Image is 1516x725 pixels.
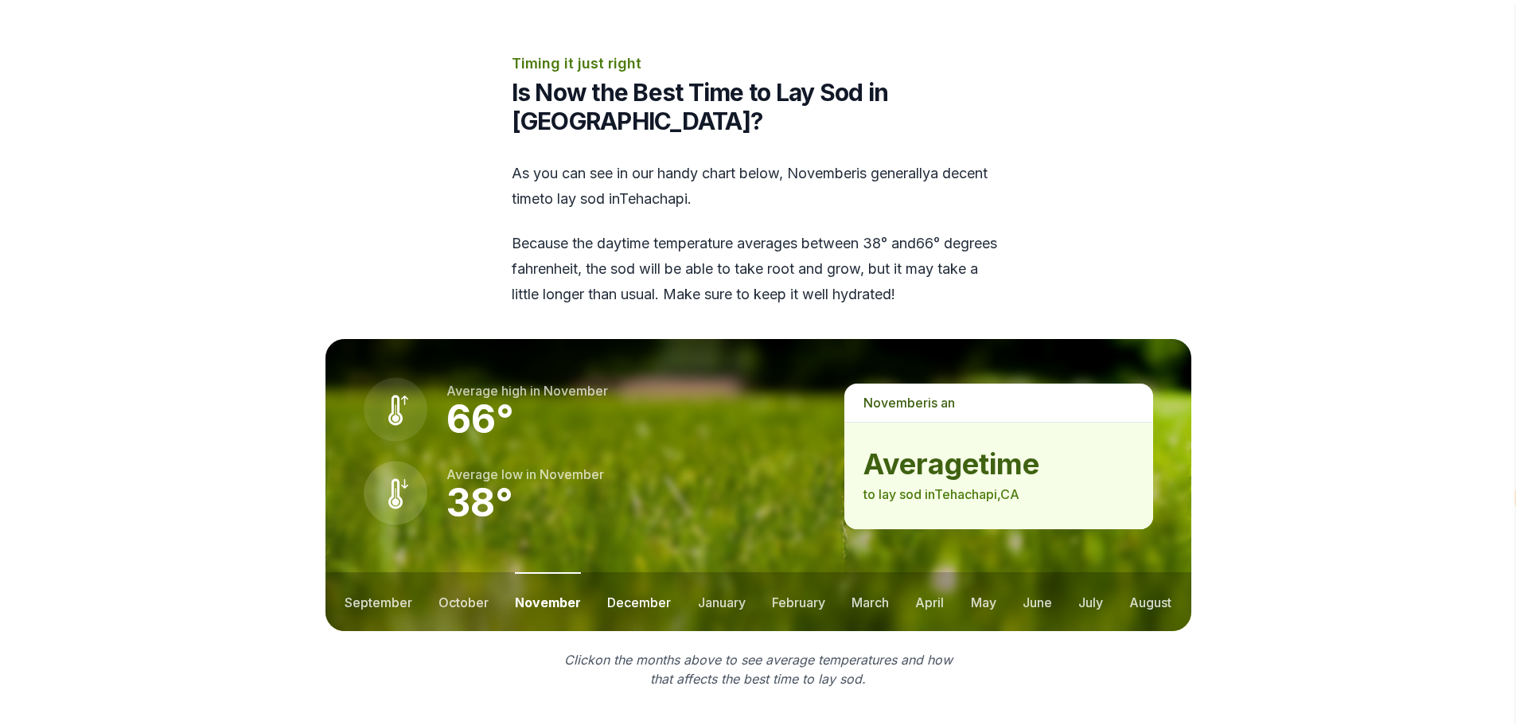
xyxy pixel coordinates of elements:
[915,572,944,631] button: april
[698,572,746,631] button: january
[446,396,514,442] strong: 66 °
[971,572,996,631] button: may
[512,231,1005,307] p: Because the daytime temperature averages between 38 ° and 66 ° degrees fahrenheit, the sod will b...
[512,53,1005,75] p: Timing it just right
[446,479,513,526] strong: 38 °
[438,572,489,631] button: october
[555,650,962,688] p: Click on the months above to see average temperatures and how that affects the best time to lay sod.
[852,572,889,631] button: march
[863,448,1133,480] strong: average time
[540,466,604,482] span: november
[512,161,1005,307] div: As you can see in our handy chart below, is generally a decent time to lay sod in Tehachapi .
[446,465,604,484] p: Average low in
[446,381,608,400] p: Average high in
[863,395,928,411] span: november
[844,384,1152,422] p: is a n
[1129,572,1171,631] button: august
[1078,572,1103,631] button: july
[544,383,608,399] span: november
[515,572,581,631] button: november
[607,572,671,631] button: december
[345,572,412,631] button: september
[863,485,1133,504] p: to lay sod in Tehachapi , CA
[512,78,1005,135] h2: Is Now the Best Time to Lay Sod in [GEOGRAPHIC_DATA]?
[772,572,825,631] button: february
[787,165,856,181] span: november
[1023,572,1052,631] button: june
